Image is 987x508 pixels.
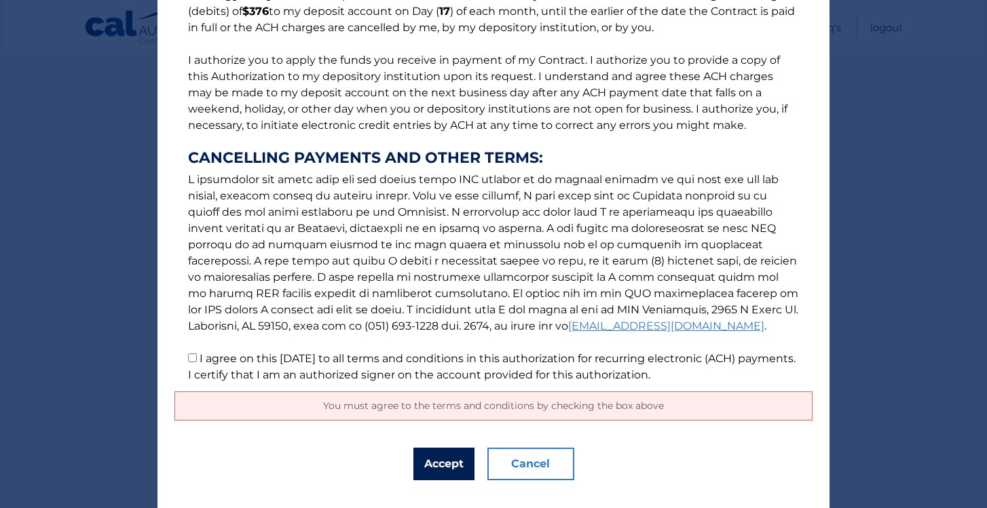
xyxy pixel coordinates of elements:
[568,319,764,332] a: [EMAIL_ADDRESS][DOMAIN_NAME]
[188,352,796,381] label: I agree on this [DATE] to all terms and conditions in this authorization for recurring electronic...
[487,448,574,480] button: Cancel
[323,399,664,412] span: You must agree to the terms and conditions by checking the box above
[439,5,450,18] b: 17
[413,448,474,480] button: Accept
[242,5,269,18] b: $376
[188,150,799,166] strong: CANCELLING PAYMENTS AND OTHER TERMS:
